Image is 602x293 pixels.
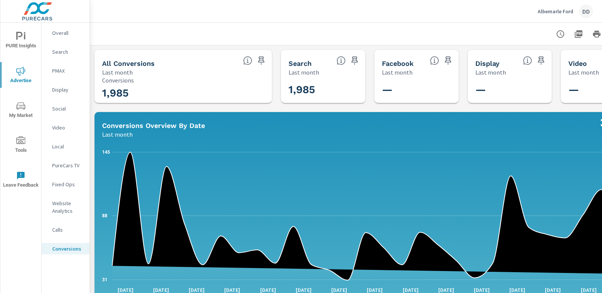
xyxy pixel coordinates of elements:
[579,5,593,18] div: DD
[475,83,575,96] h3: —
[42,198,90,217] div: Website Analytics
[52,105,84,112] p: Social
[3,101,39,120] span: My Market
[382,83,482,96] h3: —
[42,84,90,95] div: Display
[102,122,205,129] h5: Conversions Overview By Date
[52,86,84,94] p: Display
[568,59,587,67] h5: Video
[42,224,90,235] div: Calls
[42,179,90,190] div: Fixed Ops
[289,59,312,67] h5: Search
[42,46,90,58] div: Search
[102,213,107,218] text: 88
[42,141,90,152] div: Local
[52,199,84,215] p: Website Analytics
[382,68,413,77] p: Last month
[430,56,439,65] span: All conversions reported from Facebook with duplicates filtered out
[3,32,39,50] span: PURE Insights
[475,68,506,77] p: Last month
[42,27,90,39] div: Overall
[289,68,319,77] p: Last month
[571,26,586,42] button: "Export Report to PDF"
[349,55,361,67] span: Save this to your personalized report
[52,124,84,131] p: Video
[42,65,90,76] div: PMAX
[102,59,155,67] h5: All Conversions
[52,143,84,150] p: Local
[52,162,84,169] p: PureCars TV
[255,55,267,67] span: Save this to your personalized report
[52,29,84,37] p: Overall
[102,130,133,139] p: Last month
[42,122,90,133] div: Video
[102,150,110,155] text: 145
[243,56,252,65] span: All Conversions include Actions, Leads and Unmapped Conversions
[475,59,500,67] h5: Display
[382,59,414,67] h5: Facebook
[102,87,264,100] h3: 1,985
[538,8,573,15] p: Albemarle Ford
[3,67,39,85] span: Advertise
[102,77,264,84] p: Conversions
[52,67,84,75] p: PMAX
[102,277,107,282] text: 31
[42,103,90,114] div: Social
[535,55,547,67] span: Save this to your personalized report
[52,48,84,56] p: Search
[568,68,599,77] p: Last month
[0,23,41,197] div: nav menu
[3,171,39,190] span: Leave Feedback
[42,243,90,254] div: Conversions
[442,55,454,67] span: Save this to your personalized report
[102,68,133,77] p: Last month
[3,136,39,155] span: Tools
[289,83,388,96] h3: 1,985
[52,245,84,252] p: Conversions
[42,160,90,171] div: PureCars TV
[52,226,84,234] p: Calls
[52,181,84,188] p: Fixed Ops
[337,56,346,65] span: Search Conversions include Actions, Leads and Unmapped Conversions.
